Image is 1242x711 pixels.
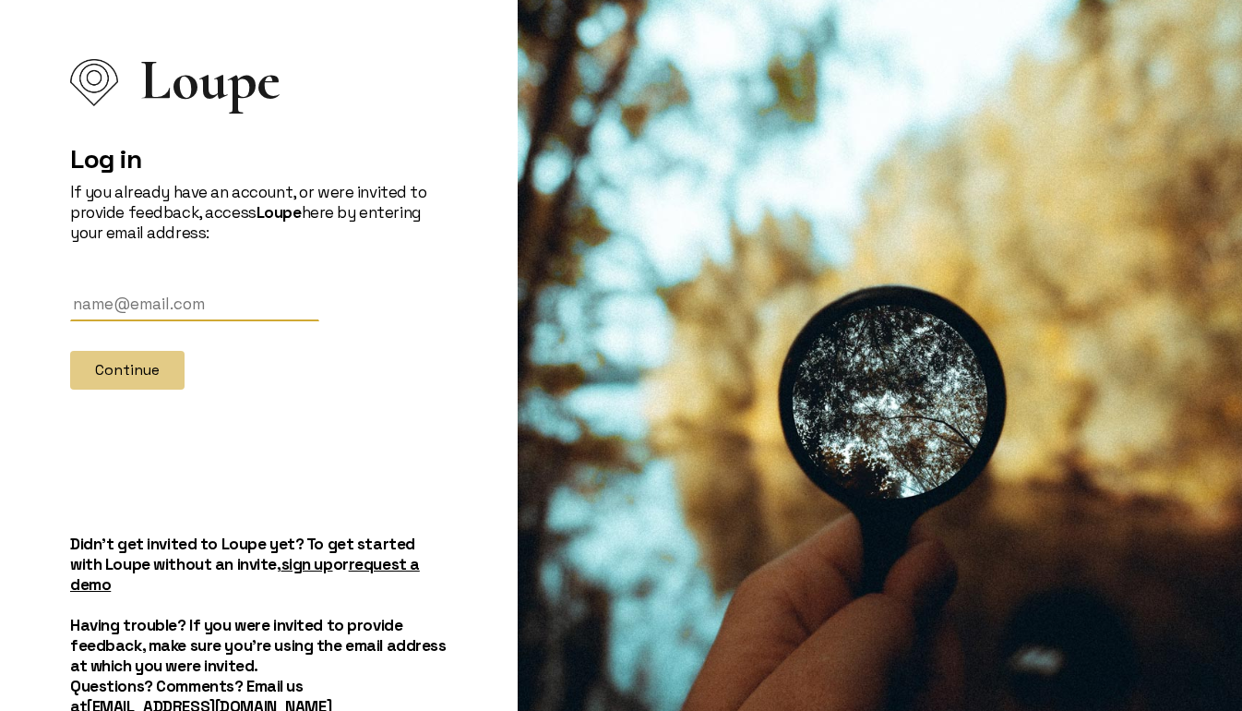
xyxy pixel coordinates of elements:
a: request a demo [70,554,420,595]
span: Loupe [140,70,281,90]
strong: Loupe [257,202,302,223]
input: Email Address [70,287,319,321]
a: sign up [281,554,333,574]
h2: Log in [70,143,448,175]
p: If you already have an account, or were invited to provide feedback, access here by entering your... [70,182,448,243]
img: Loupe Logo [70,59,118,106]
button: Continue [70,351,185,390]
